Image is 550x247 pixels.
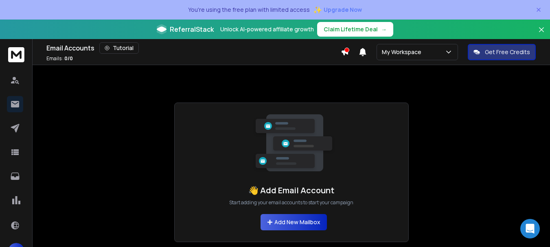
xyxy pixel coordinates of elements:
span: 0 / 0 [64,55,73,62]
span: → [381,25,387,33]
span: Upgrade Now [324,6,362,14]
button: Get Free Credits [468,44,536,60]
span: ✨ [313,4,322,15]
p: My Workspace [382,48,425,56]
span: ReferralStack [170,24,214,34]
p: Unlock AI-powered affiliate growth [220,25,314,33]
h1: 👋 Add Email Account [248,185,334,196]
p: Start adding your email accounts to start your campaign [229,199,353,206]
div: Email Accounts [46,42,341,54]
p: You're using the free plan with limited access [188,6,310,14]
button: Tutorial [99,42,139,54]
button: Add New Mailbox [261,214,327,230]
p: Emails : [46,55,73,62]
button: Claim Lifetime Deal→ [317,22,393,37]
button: Close banner [536,24,547,44]
button: ✨Upgrade Now [313,2,362,18]
div: Open Intercom Messenger [520,219,540,238]
p: Get Free Credits [485,48,530,56]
